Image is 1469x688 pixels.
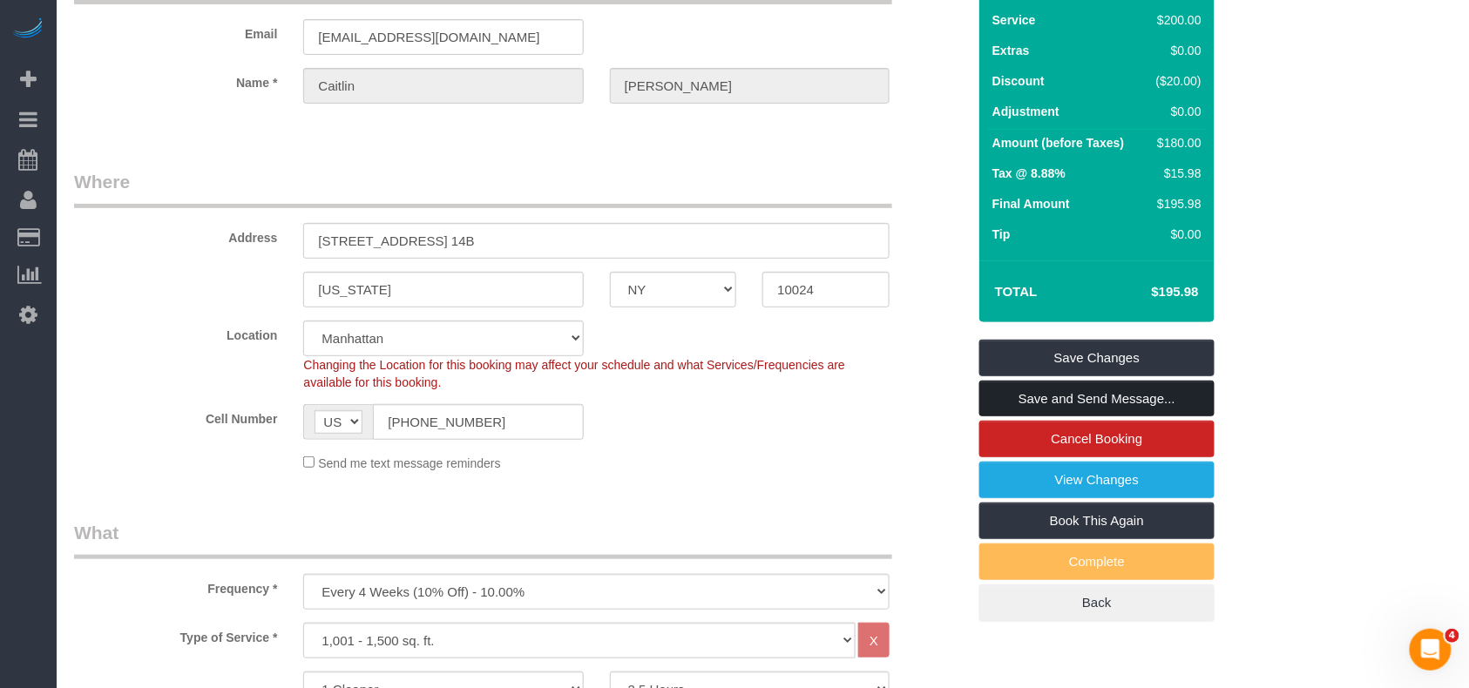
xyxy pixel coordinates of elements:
span: Send me text message reminders [318,456,500,470]
label: Frequency * [61,574,290,597]
label: Type of Service * [61,623,290,646]
input: First Name [303,68,583,104]
div: $0.00 [1149,42,1202,59]
a: Save and Send Message... [979,381,1215,417]
label: Extras [992,42,1030,59]
label: Address [61,223,290,246]
a: Cancel Booking [979,421,1215,457]
strong: Total [995,284,1038,299]
legend: Where [74,169,892,208]
span: Changing the Location for this booking may affect your schedule and what Services/Frequencies are... [303,358,845,389]
a: Book This Again [979,503,1215,539]
input: Last Name [610,68,890,104]
iframe: Intercom live chat [1410,629,1452,671]
input: City [303,272,583,307]
a: Save Changes [979,340,1215,376]
label: Email [61,19,290,43]
label: Adjustment [992,103,1059,120]
h4: $195.98 [1100,285,1199,300]
div: $0.00 [1149,226,1202,243]
label: Tax @ 8.88% [992,165,1066,182]
span: 4 [1445,629,1459,643]
label: Name * [61,68,290,91]
a: View Changes [979,462,1215,498]
img: Automaid Logo [10,17,45,42]
div: $0.00 [1149,103,1202,120]
label: Final Amount [992,195,1070,212]
label: Service [992,11,1036,29]
div: $15.98 [1149,165,1202,182]
input: Zip Code [762,272,890,307]
label: Tip [992,226,1011,243]
div: $195.98 [1149,195,1202,212]
label: Discount [992,72,1045,90]
label: Amount (before Taxes) [992,134,1124,152]
a: Back [979,584,1215,621]
input: Email [303,19,583,55]
legend: What [74,520,892,559]
div: ($20.00) [1149,72,1202,90]
input: Cell Number [373,404,583,440]
div: $200.00 [1149,11,1202,29]
div: $180.00 [1149,134,1202,152]
label: Location [61,320,290,344]
label: Cell Number [61,404,290,428]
